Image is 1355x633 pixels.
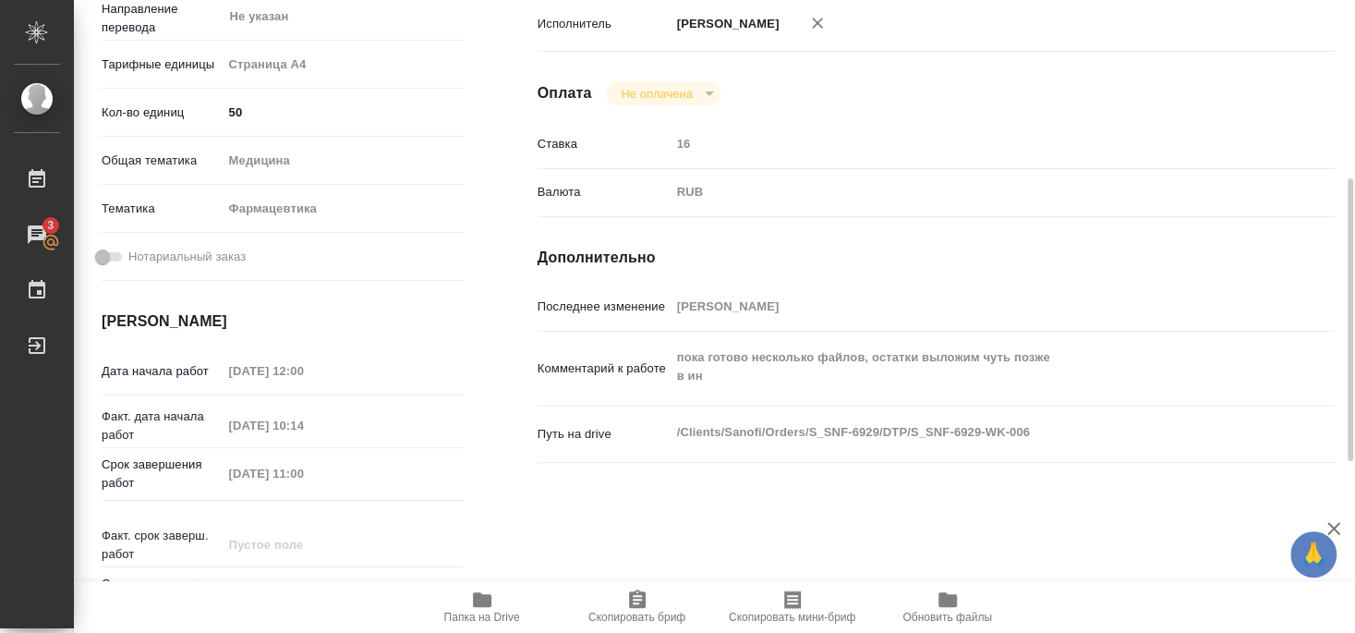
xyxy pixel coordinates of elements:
[102,408,223,444] p: Факт. дата начала работ
[102,362,223,381] p: Дата начала работ
[102,152,223,170] p: Общая тематика
[223,99,464,126] input: ✎ Введи что-нибудь
[588,611,685,624] span: Скопировать бриф
[538,135,671,153] p: Ставка
[671,177,1268,208] div: RUB
[902,611,992,624] span: Обновить файлы
[128,248,246,266] span: Нотариальный заказ
[102,200,223,218] p: Тематика
[102,55,223,74] p: Тарифные единицы
[1298,535,1329,574] span: 🙏
[671,15,780,33] p: [PERSON_NAME]
[729,611,855,624] span: Скопировать мини-бриф
[671,293,1268,320] input: Пустое поле
[615,86,697,102] button: Не оплачена
[671,417,1268,448] textarea: /Clients/Sanofi/Orders/S_SNF-6929/DTP/S_SNF-6929-WK-006
[560,581,715,633] button: Скопировать бриф
[671,342,1268,392] textarea: пока готово несколько файлов, остатки выложим чуть позже в ин
[1290,531,1337,578] button: 🙏
[671,130,1268,157] input: Пустое поле
[444,611,520,624] span: Папка на Drive
[102,575,223,612] p: Срок завершения услуги
[870,581,1025,633] button: Обновить файлы
[223,193,464,225] div: Фармацевтика
[405,581,560,633] button: Папка на Drive
[538,425,671,444] p: Путь на drive
[5,212,69,258] a: 3
[538,15,671,33] p: Исполнитель
[223,358,384,384] input: Пустое поле
[223,412,384,439] input: Пустое поле
[538,183,671,201] p: Валюта
[36,216,65,235] span: 3
[102,103,223,122] p: Кол-во единиц
[606,81,720,106] div: Не оплачена
[797,3,838,43] button: Удалить исполнителя
[223,531,384,558] input: Пустое поле
[102,310,464,333] h4: [PERSON_NAME]
[223,145,464,177] div: Медицина
[538,247,1335,269] h4: Дополнительно
[102,456,223,493] p: Срок завершения работ
[102,527,223,564] p: Факт. срок заверш. работ
[715,581,870,633] button: Скопировать мини-бриф
[538,359,671,378] p: Комментарий к работе
[538,82,592,104] h4: Оплата
[223,49,464,80] div: Страница А4
[223,460,384,487] input: Пустое поле
[538,298,671,316] p: Последнее изменение
[223,579,384,606] input: ✎ Введи что-нибудь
